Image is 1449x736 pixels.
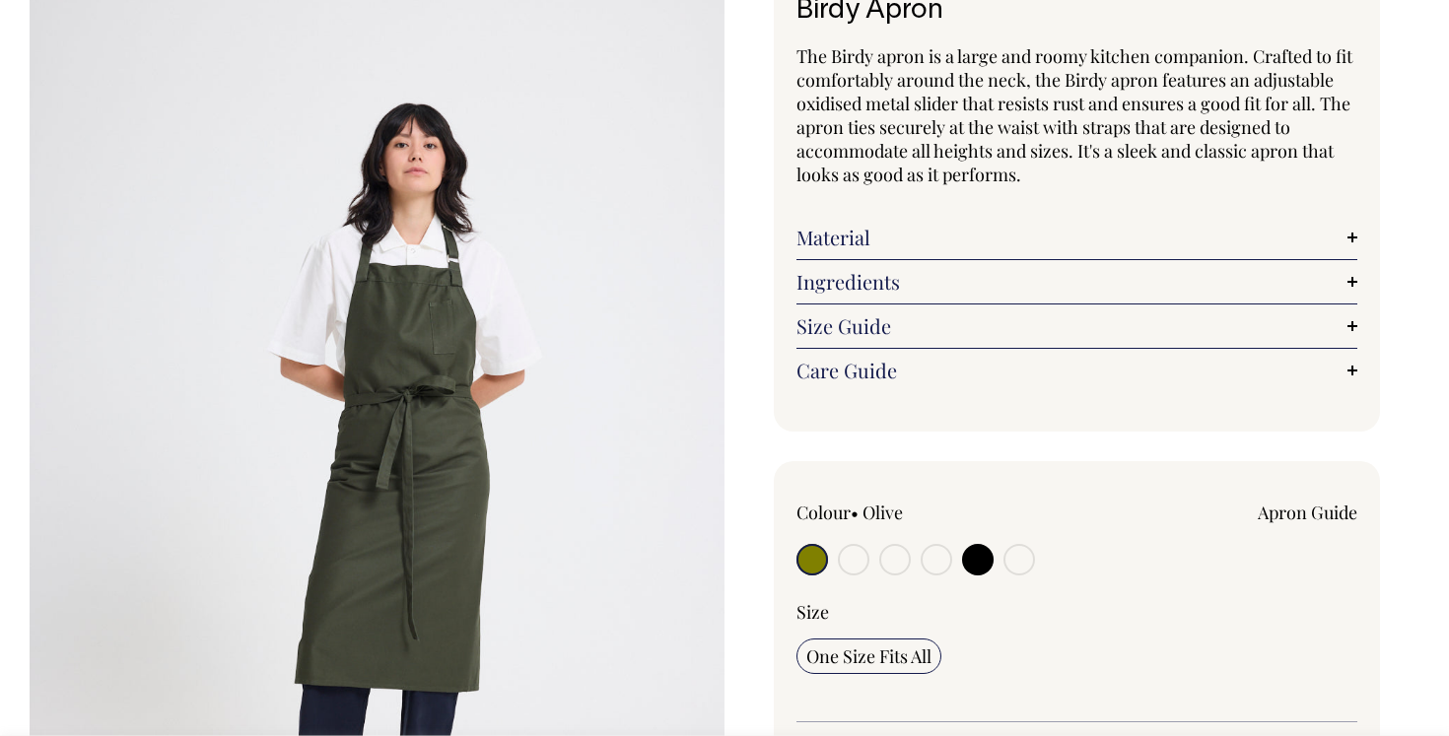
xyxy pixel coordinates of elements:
span: One Size Fits All [806,644,931,668]
input: One Size Fits All [796,638,941,674]
span: • [851,501,859,524]
div: Colour [796,501,1021,524]
a: Care Guide [796,359,1357,382]
div: Size [796,600,1357,624]
a: Apron Guide [1258,501,1357,524]
a: Size Guide [796,314,1357,338]
span: The Birdy apron is a large and roomy kitchen companion. Crafted to fit comfortably around the nec... [796,44,1352,186]
label: Olive [862,501,903,524]
a: Ingredients [796,270,1357,294]
a: Material [796,226,1357,249]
